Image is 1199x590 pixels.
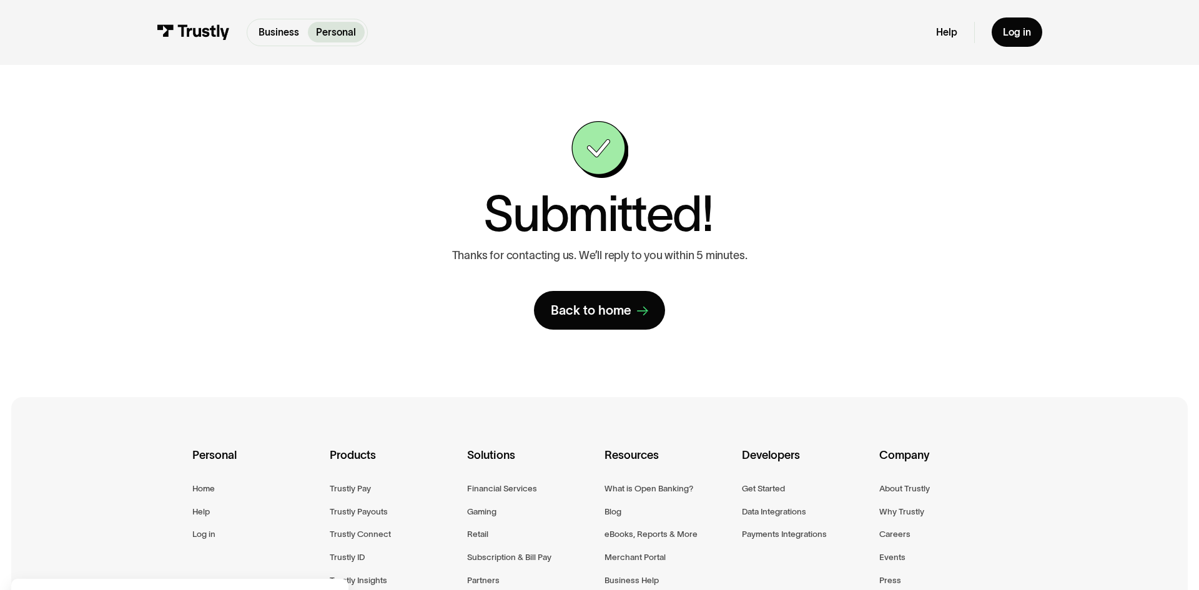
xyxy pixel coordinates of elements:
[879,481,930,496] a: About Trustly
[483,189,713,238] h1: Submitted!
[604,481,693,496] a: What is Open Banking?
[879,573,901,588] a: Press
[452,249,748,263] p: Thanks for contacting us. We’ll reply to you within 5 minutes.
[604,504,621,519] a: Blog
[330,446,457,481] div: Products
[467,550,551,564] a: Subscription & Bill Pay
[742,481,785,496] a: Get Started
[330,481,371,496] a: Trustly Pay
[330,550,365,564] a: Trustly ID
[879,446,1007,481] div: Company
[604,550,666,564] a: Merchant Portal
[467,481,537,496] a: Financial Services
[879,527,910,541] a: Careers
[316,25,356,40] p: Personal
[992,17,1042,47] a: Log in
[551,302,631,318] div: Back to home
[467,446,595,481] div: Solutions
[259,25,299,40] p: Business
[250,22,308,42] a: Business
[192,527,215,541] a: Log in
[604,446,732,481] div: Resources
[604,527,698,541] a: eBooks, Reports & More
[192,446,320,481] div: Personal
[467,573,500,588] a: Partners
[742,504,806,519] a: Data Integrations
[330,504,388,519] a: Trustly Payouts
[604,573,659,588] a: Business Help
[742,446,869,481] div: Developers
[330,527,391,541] a: Trustly Connect
[330,573,387,588] a: Trustly Insights
[192,481,215,496] a: Home
[467,504,496,519] a: Gaming
[1003,26,1031,39] div: Log in
[742,527,827,541] a: Payments Integrations
[467,527,488,541] a: Retail
[192,504,210,519] a: Help
[936,26,957,39] a: Help
[157,24,230,40] img: Trustly Logo
[308,22,365,42] a: Personal
[879,504,924,519] a: Why Trustly
[879,550,905,564] a: Events
[534,291,665,330] a: Back to home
